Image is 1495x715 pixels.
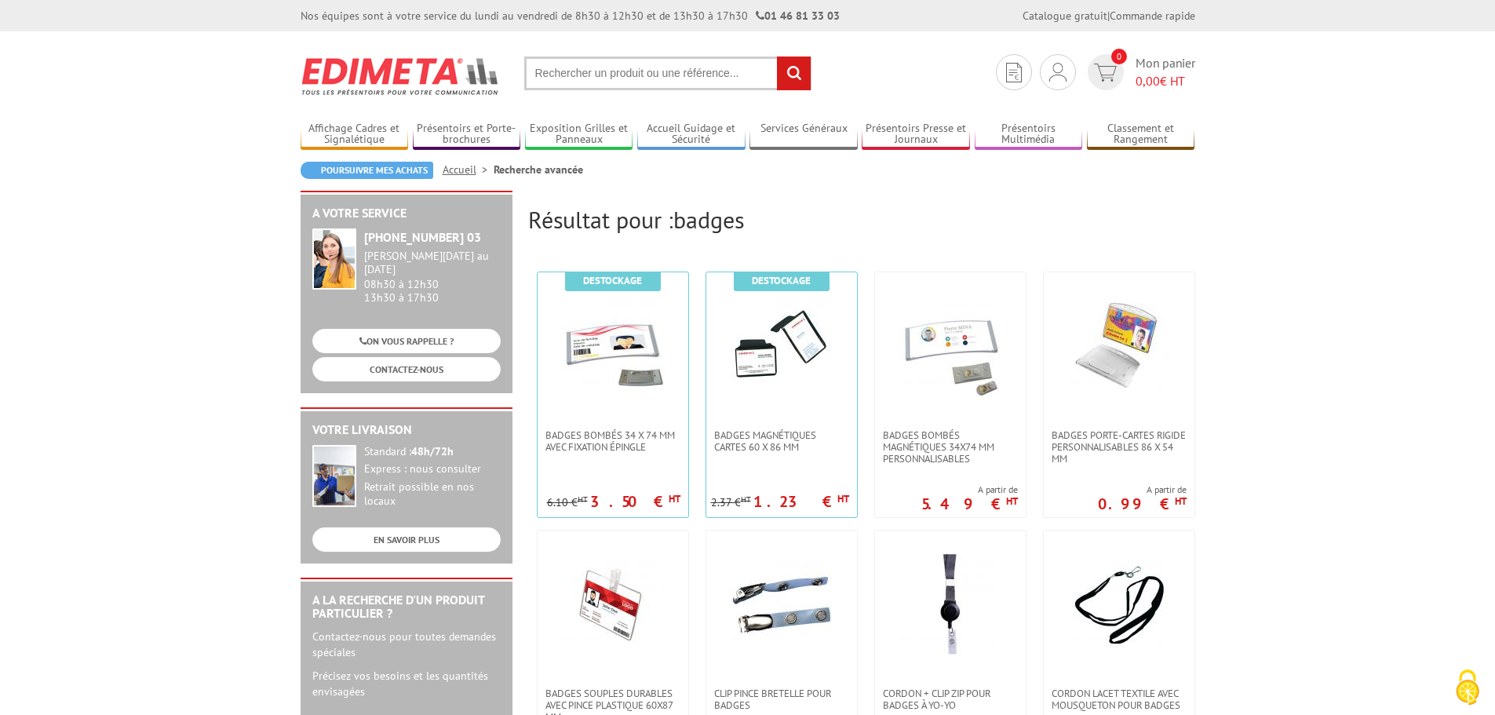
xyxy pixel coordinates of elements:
a: Clip Pince bretelle pour badges [706,688,857,711]
span: A partir de [921,483,1018,496]
img: devis rapide [1094,64,1117,82]
a: Commande rapide [1110,9,1195,23]
h2: A la recherche d'un produit particulier ? [312,593,501,621]
img: Badges magnétiques cartes 60 x 86 mm [731,296,833,398]
sup: HT [1006,494,1018,508]
a: Poursuivre mes achats [301,162,433,179]
img: Badges Porte-cartes rigide personnalisables 86 x 54 mm [1068,296,1170,398]
li: Recherche avancée [494,162,583,177]
span: Mon panier [1136,54,1195,90]
img: Clip Pince bretelle pour badges [731,554,833,656]
sup: HT [837,492,849,505]
p: 6.10 € [547,497,588,509]
a: Présentoirs Multimédia [975,122,1083,148]
a: Badges bombés magnétiques 34x74 mm personnalisables [875,429,1026,465]
span: A partir de [1098,483,1187,496]
a: Badges Porte-cartes rigide personnalisables 86 x 54 mm [1044,429,1194,465]
img: Edimeta [301,47,501,105]
a: EN SAVOIR PLUS [312,527,501,552]
sup: HT [1175,494,1187,508]
span: Badges magnétiques cartes 60 x 86 mm [714,429,849,453]
a: Affichage Cadres et Signalétique [301,122,409,148]
span: Clip Pince bretelle pour badges [714,688,849,711]
span: Cordon lacet textile avec mousqueton pour badges [1052,688,1187,711]
a: Catalogue gratuit [1023,9,1107,23]
sup: HT [741,494,751,505]
p: 5.49 € [921,499,1018,509]
input: rechercher [777,57,811,90]
a: Présentoirs Presse et Journaux [862,122,970,148]
b: Destockage [752,274,811,287]
div: | [1023,8,1195,24]
span: Badges bombés 34 x 74 mm avec fixation épingle [545,429,680,453]
a: Badges magnétiques cartes 60 x 86 mm [706,429,857,453]
p: 3.50 € [590,497,680,506]
img: Badges souples durables avec pince plastique 60x87 mm [562,554,664,656]
img: Cookies (fenêtre modale) [1448,668,1487,707]
span: Cordon + clip Zip pour badges à Yo-Yo [883,688,1018,711]
strong: [PHONE_NUMBER] 03 [364,229,481,245]
strong: 48h/72h [411,444,454,458]
input: Rechercher un produit ou une référence... [524,57,811,90]
strong: 01 46 81 33 03 [756,9,840,23]
p: 0.99 € [1098,499,1187,509]
h2: A votre service [312,206,501,221]
span: Badges Porte-cartes rigide personnalisables 86 x 54 mm [1052,429,1187,465]
img: Cordon + clip Zip pour badges à Yo-Yo [899,554,1001,656]
div: Nos équipes sont à votre service du lundi au vendredi de 8h30 à 12h30 et de 13h30 à 17h30 [301,8,840,24]
a: Cordon lacet textile avec mousqueton pour badges [1044,688,1194,711]
img: Cordon lacet textile avec mousqueton pour badges [1068,554,1170,656]
img: devis rapide [1006,63,1022,82]
img: widget-livraison.jpg [312,445,356,507]
div: Retrait possible en nos locaux [364,480,501,509]
h2: Votre livraison [312,423,501,437]
h2: Résultat pour : [528,206,1195,232]
b: Destockage [583,274,642,287]
a: Classement et Rangement [1087,122,1195,148]
a: devis rapide 0 Mon panier 0,00€ HT [1084,54,1195,90]
a: Présentoirs et Porte-brochures [413,122,521,148]
span: badges [673,204,744,235]
span: Badges bombés magnétiques 34x74 mm personnalisables [883,429,1018,465]
div: Express : nous consulter [364,462,501,476]
p: 1.23 € [753,497,849,506]
a: Services Généraux [749,122,858,148]
div: Standard : [364,445,501,459]
a: Badges bombés 34 x 74 mm avec fixation épingle [538,429,688,453]
img: Badges bombés magnétiques 34x74 mm personnalisables [899,296,1001,398]
span: 0 [1111,49,1127,64]
a: Accueil [443,162,494,177]
a: ON VOUS RAPPELLE ? [312,329,501,353]
div: 08h30 à 12h30 13h30 à 17h30 [364,250,501,304]
div: [PERSON_NAME][DATE] au [DATE] [364,250,501,276]
a: CONTACTEZ-NOUS [312,357,501,381]
a: Accueil Guidage et Sécurité [637,122,746,148]
p: Contactez-nous pour toutes demandes spéciales [312,629,501,660]
button: Cookies (fenêtre modale) [1440,662,1495,715]
img: widget-service.jpg [312,228,356,290]
a: Exposition Grilles et Panneaux [525,122,633,148]
sup: HT [669,492,680,505]
span: € HT [1136,72,1195,90]
p: 2.37 € [711,497,751,509]
p: Précisez vos besoins et les quantités envisagées [312,668,501,699]
sup: HT [578,494,588,505]
span: 0,00 [1136,73,1160,89]
img: devis rapide [1049,63,1067,82]
img: Badges bombés 34 x 74 mm avec fixation épingle [562,296,664,398]
a: Cordon + clip Zip pour badges à Yo-Yo [875,688,1026,711]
